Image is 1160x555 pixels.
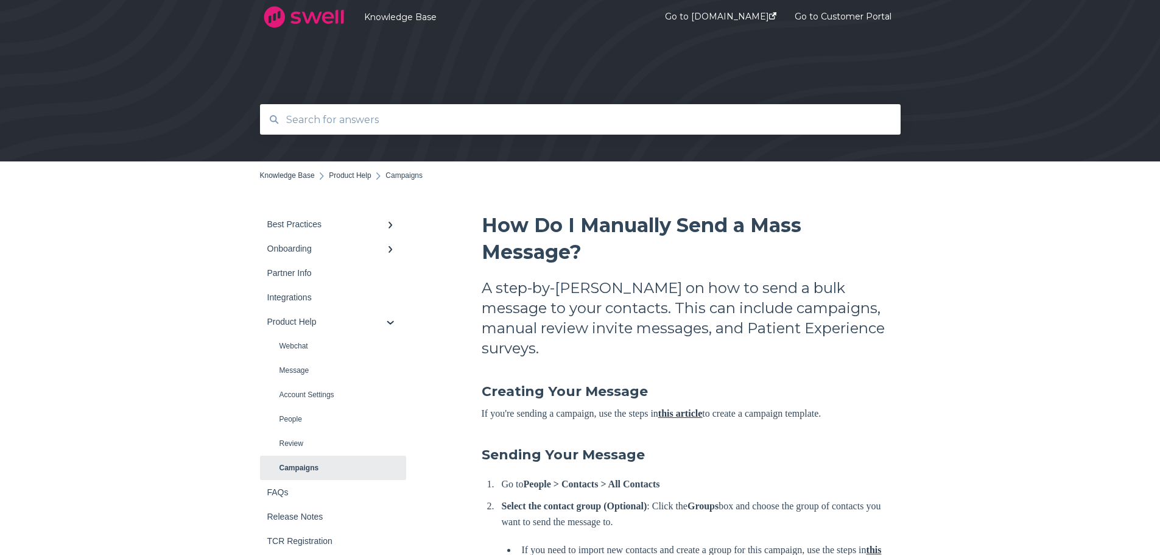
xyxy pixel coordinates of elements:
a: FAQs [260,480,406,504]
strong: Select the contact group (Optional) [502,501,647,511]
span: How Do I Manually Send a Mass Message? [482,213,801,264]
div: TCR Registration [267,536,387,546]
strong: People > Contacts > All Contacts [524,479,660,489]
div: FAQs [267,487,387,497]
h2: A step-by-[PERSON_NAME] on how to send a bulk message to your contacts. This can include campaign... [482,278,901,358]
a: Account Settings [260,383,406,407]
a: Integrations [260,285,406,309]
p: : Click the box and choose the group of contacts you want to send the message to. [502,498,901,530]
p: If you're sending a campaign, use the steps in to create a campaign template. [482,406,901,422]
input: Search for answers [279,107,882,133]
a: TCR Registration [260,529,406,553]
div: Onboarding [267,244,387,253]
a: Product Help [329,171,371,180]
a: Knowledge Base [364,12,628,23]
div: Partner Info [267,268,387,278]
a: Best Practices [260,212,406,236]
a: Partner Info [260,261,406,285]
h3: Sending Your Message [482,446,901,464]
a: Product Help [260,309,406,334]
a: Onboarding [260,236,406,261]
strong: Groups [687,501,719,511]
span: Campaigns [385,171,423,180]
img: company logo [260,2,348,32]
a: Review [260,431,406,456]
a: Campaigns [260,456,406,480]
p: Go to [502,476,901,492]
a: this article [658,408,702,419]
div: Best Practices [267,219,387,229]
div: Integrations [267,292,387,302]
a: Knowledge Base [260,171,315,180]
div: Release Notes [267,512,387,521]
a: People [260,407,406,431]
a: Message [260,358,406,383]
a: Release Notes [260,504,406,529]
div: Product Help [267,317,387,327]
a: Webchat [260,334,406,358]
strong: Creating Your Message [482,383,648,400]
